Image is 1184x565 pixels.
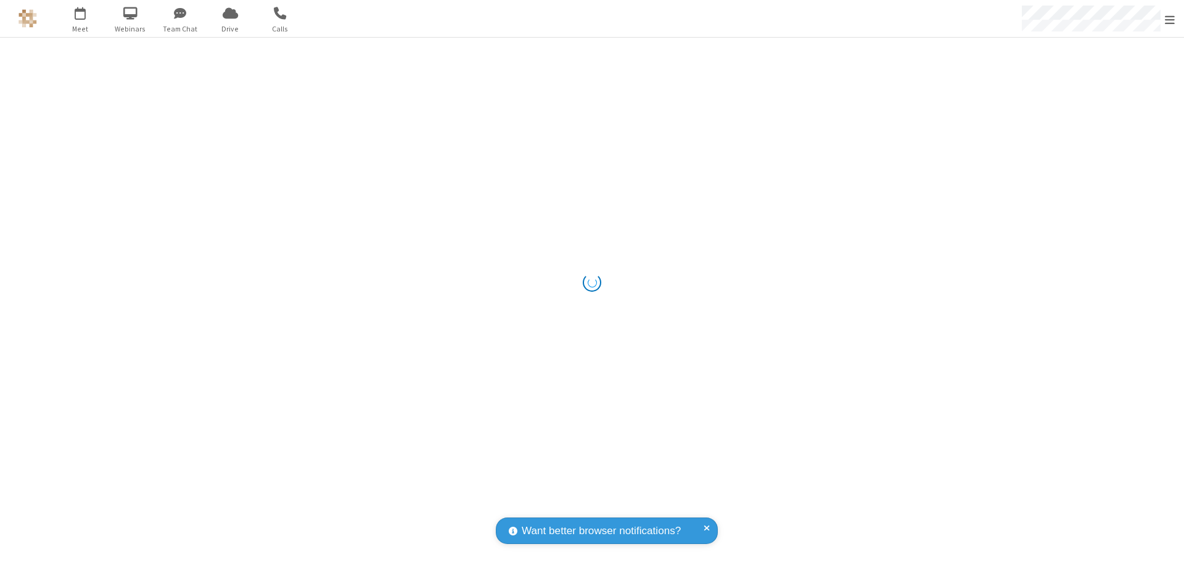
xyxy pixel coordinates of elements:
[57,23,104,35] span: Meet
[157,23,203,35] span: Team Chat
[522,523,681,539] span: Want better browser notifications?
[18,9,37,28] img: QA Selenium DO NOT DELETE OR CHANGE
[107,23,154,35] span: Webinars
[257,23,303,35] span: Calls
[207,23,253,35] span: Drive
